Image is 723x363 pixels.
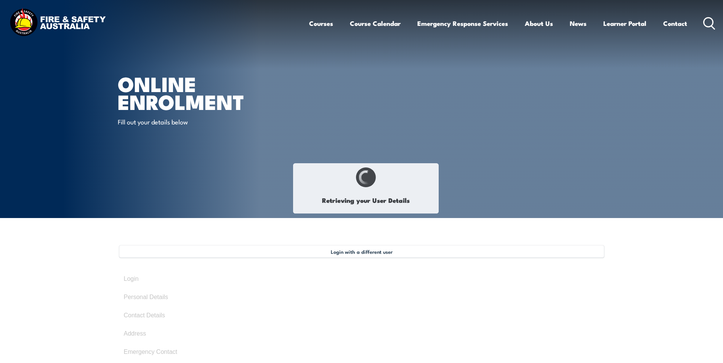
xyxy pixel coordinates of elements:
[331,248,393,255] span: Login with a different user
[118,75,306,110] h1: Online Enrolment
[663,13,687,33] a: Contact
[350,13,401,33] a: Course Calendar
[309,13,333,33] a: Courses
[570,13,587,33] a: News
[525,13,553,33] a: About Us
[603,13,646,33] a: Learner Portal
[118,117,257,126] p: Fill out your details below
[417,13,508,33] a: Emergency Response Services
[297,191,434,209] h1: Retrieving your User Details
